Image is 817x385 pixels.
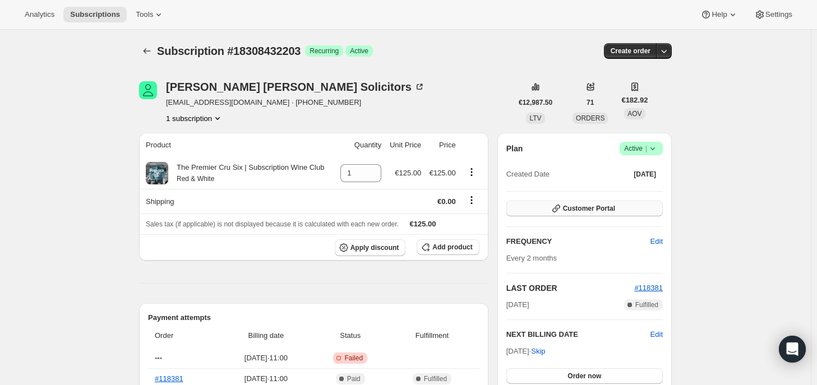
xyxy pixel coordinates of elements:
[139,133,335,157] th: Product
[512,95,559,110] button: €12,987.50
[155,354,162,362] span: ---
[139,81,157,99] span: Gallagher McCartney Solicitors
[432,243,472,252] span: Add product
[437,197,456,206] span: €0.00
[391,330,472,341] span: Fulfillment
[644,233,670,251] button: Edit
[25,10,54,19] span: Analytics
[157,45,301,57] span: Subscription #18308432203
[417,239,479,255] button: Add product
[424,374,447,383] span: Fulfilled
[146,162,168,184] img: product img
[506,282,635,294] h2: LAST ORDER
[310,47,339,55] span: Recurring
[18,7,61,22] button: Analytics
[506,254,557,262] span: Every 2 months
[395,169,421,177] span: €125.00
[139,43,155,59] button: Subscriptions
[168,162,324,184] div: The Premier Cru Six | Subscription Wine Club
[335,133,385,157] th: Quantity
[350,243,399,252] span: Apply discount
[524,342,552,360] button: Skip
[350,47,368,55] span: Active
[506,143,523,154] h2: Plan
[506,299,529,310] span: [DATE]
[223,352,310,364] span: [DATE] · 11:00
[624,143,658,154] span: Active
[316,330,385,341] span: Status
[424,133,459,157] th: Price
[463,166,481,178] button: Product actions
[747,7,799,22] button: Settings
[506,169,550,180] span: Created Date
[506,368,663,384] button: Order now
[580,95,601,110] button: 71
[506,329,650,340] h2: NEXT BILLING DATE
[347,374,361,383] span: Paid
[155,374,183,383] a: #118381
[223,330,310,341] span: Billing date
[335,239,406,256] button: Apply discount
[519,98,552,107] span: €12,987.50
[385,133,424,157] th: Unit Price
[148,323,220,348] th: Order
[635,300,658,309] span: Fulfilled
[645,144,647,153] span: |
[650,236,663,247] span: Edit
[712,10,727,19] span: Help
[611,47,650,55] span: Create order
[506,347,546,355] span: [DATE] ·
[634,284,663,292] a: #118381
[529,114,541,122] span: LTV
[604,43,657,59] button: Create order
[430,169,456,177] span: €125.00
[779,336,806,363] div: Open Intercom Messenger
[177,175,214,183] small: Red & White
[634,170,656,179] span: [DATE]
[506,236,650,247] h2: FREQUENCY
[587,98,594,107] span: 71
[765,10,792,19] span: Settings
[506,201,663,216] button: Customer Portal
[627,166,663,182] button: [DATE]
[139,189,335,214] th: Shipping
[531,346,545,357] span: Skip
[410,220,436,228] span: €125.00
[567,372,601,381] span: Order now
[166,81,425,92] div: [PERSON_NAME] [PERSON_NAME] Solicitors
[634,282,663,294] button: #118381
[63,7,127,22] button: Subscriptions
[129,7,171,22] button: Tools
[576,114,604,122] span: ORDERS
[166,113,223,124] button: Product actions
[166,97,425,108] span: [EMAIL_ADDRESS][DOMAIN_NAME] · [PHONE_NUMBER]
[344,354,363,363] span: Failed
[463,194,481,206] button: Shipping actions
[694,7,745,22] button: Help
[136,10,153,19] span: Tools
[627,110,641,118] span: AOV
[223,373,310,384] span: [DATE] · 11:00
[650,329,663,340] button: Edit
[148,312,479,323] h2: Payment attempts
[563,204,615,213] span: Customer Portal
[621,95,648,106] span: €182.92
[146,220,399,228] span: Sales tax (if applicable) is not displayed because it is calculated with each new order.
[70,10,120,19] span: Subscriptions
